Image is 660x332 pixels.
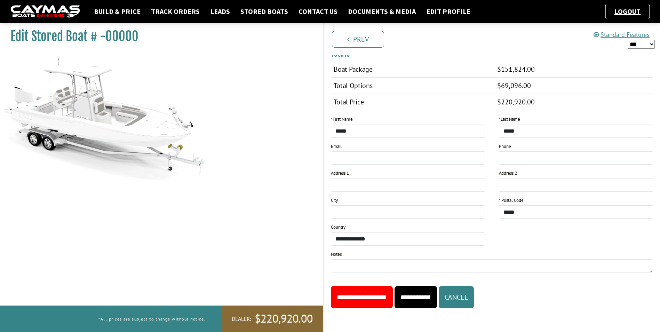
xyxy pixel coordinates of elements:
[10,5,80,18] img: caymas-dealer-connect-2ed40d3bc7270c1d8d7ffb4b79bf05adc795679939227970def78ec6f6c03838.gif
[221,306,323,332] a: Dealer:$220,920.00
[331,143,342,150] label: Email
[10,29,306,44] h1: Edit Stored Boat # -00000
[497,97,535,106] span: $220,920.00
[331,170,349,177] label: Address 1
[148,7,203,16] a: Track Orders
[594,31,650,39] a: Standard Features
[499,143,511,150] label: Phone
[331,197,338,204] label: City
[611,7,644,16] a: Logout
[497,65,535,74] span: $151,824.00
[331,116,353,123] label: First Name
[90,7,144,16] a: Build & Price
[331,224,345,231] label: Country
[207,7,233,16] a: Leads
[255,311,313,326] span: $220,920.00
[232,315,251,323] span: Dealer:
[331,94,495,110] td: Total Price
[331,61,495,78] td: Boat Package
[295,7,341,16] a: Contact Us
[237,7,292,16] a: Stored Boats
[497,81,531,90] span: $69,096.00
[439,286,474,308] button: Cancel
[499,116,520,123] label: Last Name
[423,7,474,16] a: Edit Profile
[332,31,384,48] a: Prev
[331,78,495,94] td: Total Options
[98,313,206,325] p: *All prices are subject to change without notice.
[499,197,524,204] label: * Postal Code
[344,7,419,16] a: Documents & Media
[331,251,342,258] label: Notes
[499,170,517,177] label: Address 2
